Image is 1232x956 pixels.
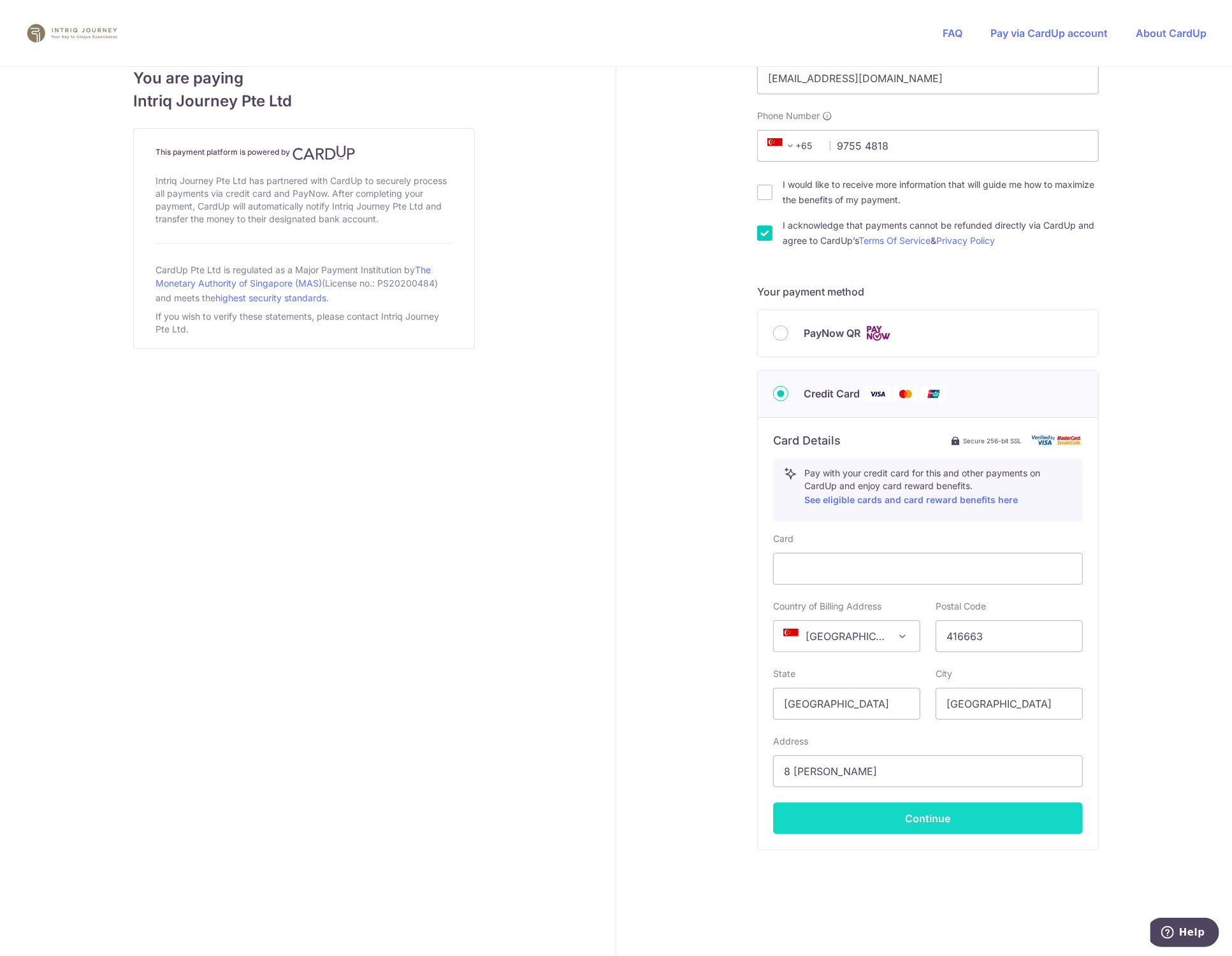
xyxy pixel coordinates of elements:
[859,235,931,246] a: Terms Of Service
[133,67,475,90] span: You are paying
[773,532,794,545] label: Card
[293,145,355,161] img: CardUp
[936,667,952,680] label: City
[156,172,453,228] div: Intriq Journey Pte Ltd has partnered with CardUp to securely process all payments via credit card...
[783,177,1099,208] label: I would like to receive more information that will guide me how to maximize the benefits of my pa...
[773,325,1083,341] div: PayNow QR Cards logo
[773,386,1083,402] div: Credit Card Visa Mastercard Union Pay
[943,27,962,39] a: FAQ
[936,600,986,613] label: Postal Code
[767,138,798,153] span: +65
[757,110,820,122] span: Phone Number
[773,600,881,613] label: Country of Billing Address
[156,145,453,161] h4: This payment platform is powered by
[784,561,1072,576] iframe: Secure card payment input frame
[156,259,453,308] div: CardUp Pte Ltd is regulated as a Major Payment Institution by (License no.: PS20200484) and meets...
[1150,918,1219,950] iframe: Opens a widget where you can find more information
[783,218,1099,248] label: I acknowledge that payments cannot be refunded directly via CardUp and agree to CardUp’s &
[757,284,1099,299] h5: Your payment method
[865,386,890,402] img: Visa
[156,308,453,338] div: If you wish to verify these statements, please contact Intriq Journey Pte Ltd.
[963,436,1022,446] span: Secure 256-bit SSL
[921,386,946,402] img: Union Pay
[866,325,891,341] img: Cards logo
[804,494,1018,505] a: See eligible cards and card reward benefits here
[936,620,1083,652] input: Example 123456
[764,138,821,153] span: +65
[990,27,1108,39] a: Pay via CardUp account
[215,292,326,303] a: highest security standards
[133,90,475,113] span: Intriq Journey Pte Ltd
[1032,435,1083,446] img: card secure
[773,620,920,652] span: Singapore
[773,433,841,448] h6: Card Details
[804,467,1072,508] p: Pay with your credit card for this and other payments on CardUp and enjoy card reward benefits.
[936,235,995,246] a: Privacy Policy
[804,325,860,341] span: PayNow QR
[773,735,808,748] label: Address
[773,803,1083,834] button: Continue
[757,62,1099,94] input: Email address
[893,386,918,402] img: Mastercard
[774,621,920,652] span: Singapore
[773,667,795,680] label: State
[1136,27,1207,39] a: About CardUp
[804,386,860,401] span: Credit Card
